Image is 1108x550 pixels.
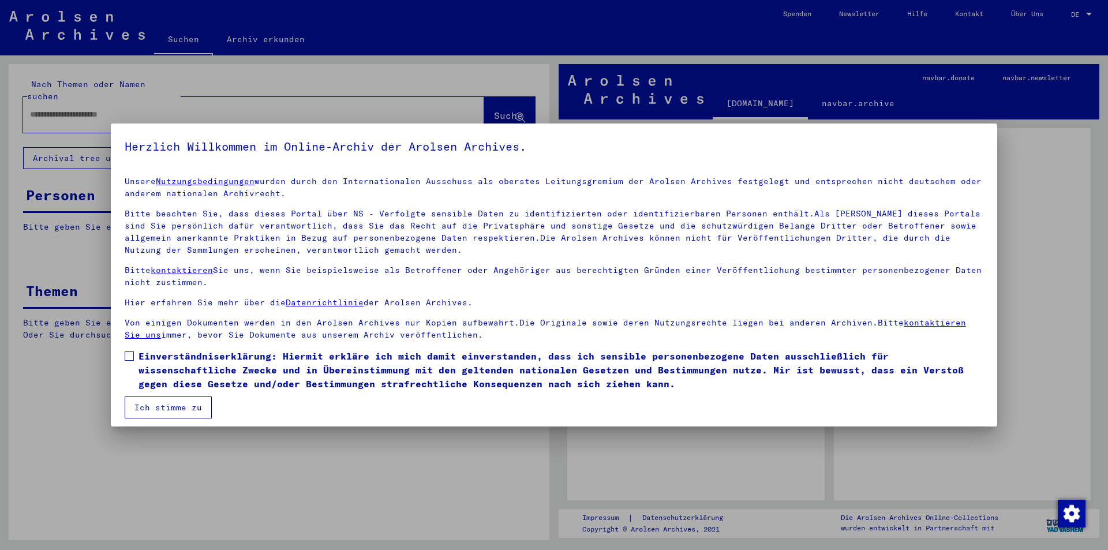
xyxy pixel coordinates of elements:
p: Von einigen Dokumenten werden in den Arolsen Archives nur Kopien aufbewahrt.Die Originale sowie d... [125,317,983,341]
p: Bitte Sie uns, wenn Sie beispielsweise als Betroffener oder Angehöriger aus berechtigten Gründen ... [125,264,983,289]
img: Zustimmung ändern [1058,500,1085,527]
button: Ich stimme zu [125,396,212,418]
h5: Herzlich Willkommen im Online-Archiv der Arolsen Archives. [125,137,983,156]
span: Einverständniserklärung: Hiermit erkläre ich mich damit einverstanden, dass ich sensible personen... [138,349,983,391]
a: Nutzungsbedingungen [156,176,254,186]
p: Unsere wurden durch den Internationalen Ausschuss als oberstes Leitungsgremium der Arolsen Archiv... [125,175,983,200]
p: Hier erfahren Sie mehr über die der Arolsen Archives. [125,297,983,309]
a: Datenrichtlinie [286,297,364,308]
p: Bitte beachten Sie, dass dieses Portal über NS - Verfolgte sensible Daten zu identifizierten oder... [125,208,983,256]
a: kontaktieren [151,265,213,275]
